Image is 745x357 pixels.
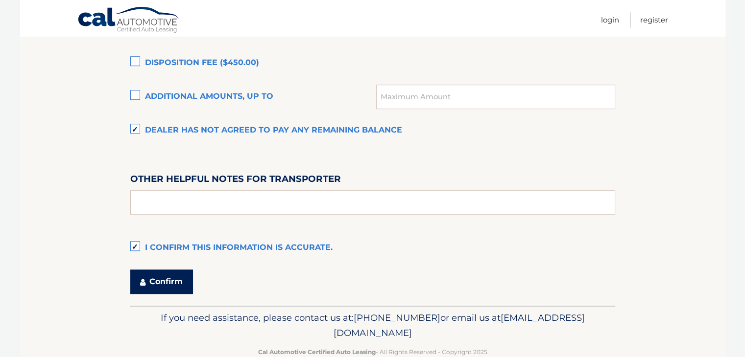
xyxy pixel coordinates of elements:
label: Disposition Fee ($450.00) [130,53,615,73]
label: Additional amounts, up to [130,87,377,107]
label: I confirm this information is accurate. [130,238,615,258]
a: Login [601,12,619,28]
p: - All Rights Reserved - Copyright 2025 [137,347,609,357]
a: Cal Automotive [77,6,180,35]
input: Maximum Amount [376,85,615,109]
label: Other helpful notes for transporter [130,172,341,190]
a: Register [640,12,668,28]
label: Dealer has not agreed to pay any remaining balance [130,121,615,140]
strong: Cal Automotive Certified Auto Leasing [258,348,376,356]
p: If you need assistance, please contact us at: or email us at [137,310,609,341]
span: [PHONE_NUMBER] [354,312,440,323]
button: Confirm [130,269,193,294]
